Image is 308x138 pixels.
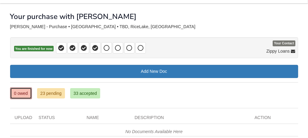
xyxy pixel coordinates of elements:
div: Action [250,114,298,124]
div: Name [82,114,130,124]
span: Zippy Loans [266,48,290,54]
span: You are finished for now [14,46,54,52]
div: Status [34,114,82,124]
div: [PERSON_NAME] - Purchase • [GEOGRAPHIC_DATA] • TBD, RiceLake, [GEOGRAPHIC_DATA] [10,24,298,29]
em: No Documents Available Here [125,129,183,134]
a: 0 owed [10,88,32,99]
div: Upload [10,114,34,124]
h1: Your purchase with [PERSON_NAME] [10,13,137,21]
div: Description [130,114,250,124]
span: Your Contact [273,41,295,47]
a: 33 accepted [70,88,100,99]
a: Add New Doc [10,65,298,78]
a: 23 pending [37,88,65,99]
